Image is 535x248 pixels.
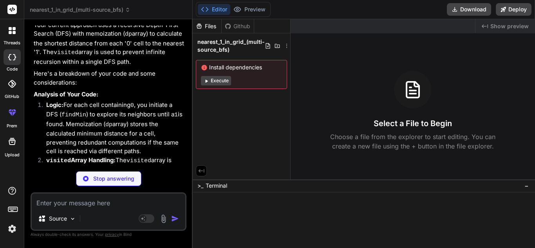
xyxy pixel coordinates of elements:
[46,157,71,164] code: visited
[40,101,185,156] li: For each cell containing , you initiate a DFS ( ) to explore its neighbors until a is found. Memo...
[222,22,254,30] div: Github
[193,22,221,30] div: Files
[69,215,76,222] img: Pick Models
[127,157,151,164] code: visited
[5,93,19,100] label: GitHub
[159,214,168,223] img: attachment
[325,132,501,151] p: Choose a file from the explorer to start editing. You can create a new file using the + button in...
[174,112,178,118] code: 1
[61,112,86,118] code: findMin
[7,123,17,129] label: prem
[30,6,130,14] span: nearest_1_in_grid_(multi-source_bfs)
[197,182,203,190] span: >_
[201,63,282,71] span: Install dependencies
[46,101,63,109] strong: Logic:
[34,69,185,87] p: Here's a breakdown of your code and some considerations:
[198,4,230,15] button: Editor
[201,76,231,85] button: Execute
[4,40,20,46] label: threads
[49,215,67,223] p: Source
[54,49,78,56] code: visited
[105,121,112,128] code: dp
[524,182,529,190] span: −
[130,102,134,109] code: 0
[40,156,185,221] li: The array is correctly used to prevent cycles within a single DFS path. It's reset for each initi...
[31,231,186,238] p: Always double-check its answers. Your in Bind
[374,118,452,129] h3: Select a File to Begin
[7,66,18,72] label: code
[46,156,116,164] strong: Array Handling:
[5,152,20,158] label: Upload
[93,175,134,183] p: Stop answering
[447,3,491,16] button: Download
[125,31,132,38] code: dp
[490,22,529,30] span: Show preview
[105,232,119,237] span: privacy
[171,215,179,223] img: icon
[496,3,531,16] button: Deploy
[206,182,227,190] span: Terminal
[523,179,530,192] button: −
[197,38,265,54] span: nearest_1_in_grid_(multi-source_bfs)
[34,91,98,98] strong: Analysis of Your Code:
[34,21,185,67] p: Your current approach uses a recursive Depth-First Search (DFS) with memoization ( array) to calc...
[5,222,19,235] img: settings
[230,4,269,15] button: Preview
